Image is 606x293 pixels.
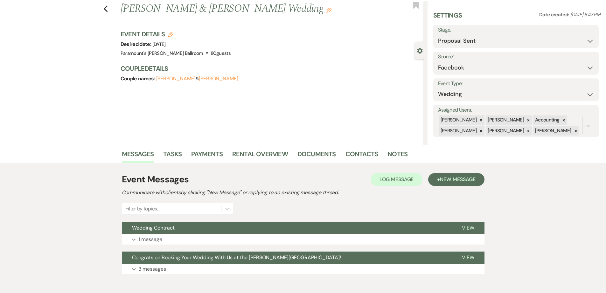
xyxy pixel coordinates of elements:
[417,47,423,53] button: Close lead details
[486,126,525,136] div: [PERSON_NAME]
[533,115,561,125] div: Accounting
[438,26,594,35] label: Stage:
[440,176,475,183] span: New Message
[462,224,474,231] span: View
[297,149,336,163] a: Documents
[122,173,189,186] h1: Event Messages
[138,235,162,244] p: 1 message
[486,115,525,125] div: [PERSON_NAME]
[199,76,238,81] button: [PERSON_NAME]
[122,252,452,264] button: Congrats on Booking Your Wedding With Us at the [PERSON_NAME][GEOGRAPHIC_DATA]!
[122,222,452,234] button: Wedding Contract
[371,173,422,186] button: Log Message
[121,41,152,48] span: Desired date:
[122,149,154,163] a: Messages
[452,252,484,264] button: View
[156,76,238,82] span: &
[138,265,166,273] p: 3 messages
[132,254,341,261] span: Congrats on Booking Your Wedding With Us at the [PERSON_NAME][GEOGRAPHIC_DATA]!
[452,222,484,234] button: View
[122,264,484,275] button: 3 messages
[438,106,594,115] label: Assigned Users:
[211,50,231,56] span: 80 guests
[326,7,331,13] button: Edit
[122,189,484,196] h2: Communicate with clients by clicking "New Message" or replying to an existing message thread.
[439,115,478,125] div: [PERSON_NAME]
[121,30,231,39] h3: Event Details
[462,254,474,261] span: View
[125,205,159,213] div: Filter by topics...
[121,1,361,17] h1: [PERSON_NAME] & [PERSON_NAME] Wedding
[163,149,182,163] a: Tasks
[122,234,484,245] button: 1 message
[345,149,378,163] a: Contacts
[438,79,594,88] label: Event Type:
[539,11,570,18] span: Date created:
[533,126,572,136] div: [PERSON_NAME]
[438,52,594,62] label: Source:
[232,149,288,163] a: Rental Overview
[121,50,203,56] span: Paramount's [PERSON_NAME] Ballroom
[570,11,600,18] span: [DATE] 6:47 PM
[428,173,484,186] button: +New Message
[387,149,407,163] a: Notes
[380,176,414,183] span: Log Message
[121,64,418,73] h3: Couple Details
[121,75,156,82] span: Couple names:
[156,76,196,81] button: [PERSON_NAME]
[439,126,478,136] div: [PERSON_NAME]
[433,11,462,25] h3: Settings
[132,224,175,231] span: Wedding Contract
[191,149,223,163] a: Payments
[152,41,166,48] span: [DATE]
